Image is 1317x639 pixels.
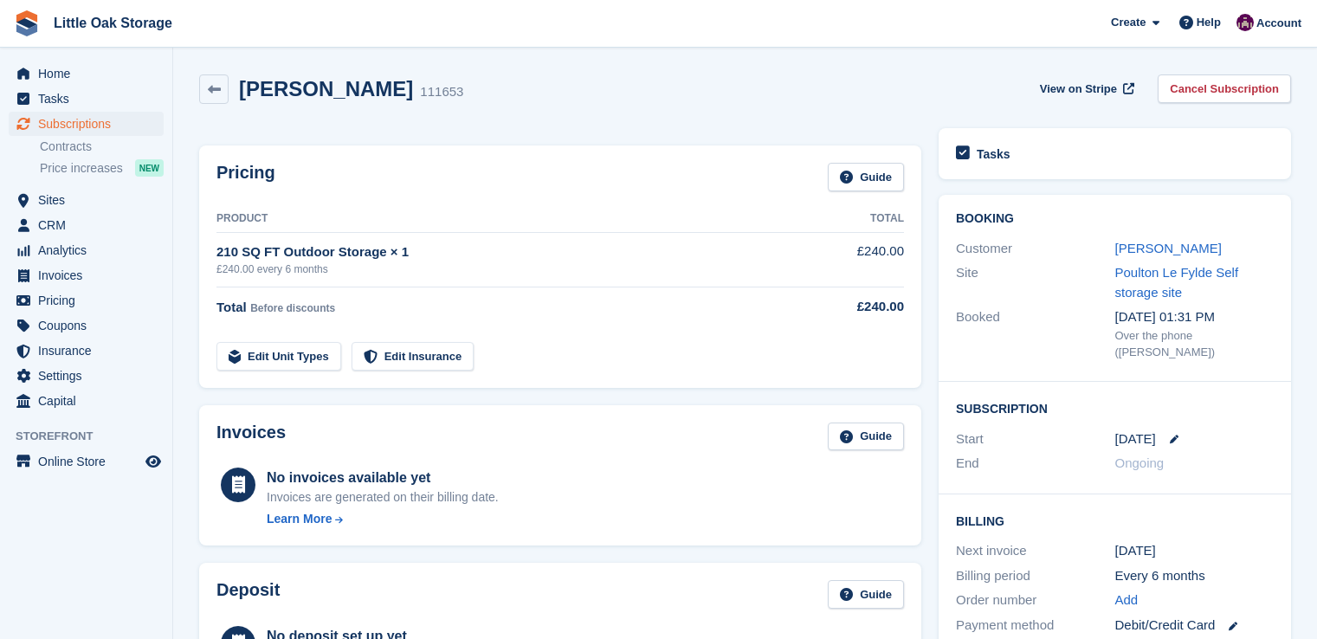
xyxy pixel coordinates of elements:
[1115,566,1275,586] div: Every 6 months
[40,160,123,177] span: Price increases
[9,263,164,287] a: menu
[9,213,164,237] a: menu
[797,205,904,233] th: Total
[828,423,904,451] a: Guide
[40,158,164,177] a: Price increases NEW
[1111,14,1146,31] span: Create
[267,510,332,528] div: Learn More
[9,238,164,262] a: menu
[956,512,1274,529] h2: Billing
[38,288,142,313] span: Pricing
[9,112,164,136] a: menu
[1115,429,1156,449] time: 2025-10-04 00:00:00 UTC
[352,342,475,371] a: Edit Insurance
[1115,241,1222,255] a: [PERSON_NAME]
[956,541,1115,561] div: Next invoice
[9,87,164,111] a: menu
[1158,74,1291,103] a: Cancel Subscription
[977,146,1010,162] h2: Tasks
[9,61,164,86] a: menu
[38,188,142,212] span: Sites
[9,389,164,413] a: menu
[956,591,1115,610] div: Order number
[216,423,286,451] h2: Invoices
[250,302,335,314] span: Before discounts
[956,616,1115,636] div: Payment method
[1197,14,1221,31] span: Help
[216,261,797,277] div: £240.00 every 6 months
[38,339,142,363] span: Insurance
[239,77,413,100] h2: [PERSON_NAME]
[956,239,1115,259] div: Customer
[135,159,164,177] div: NEW
[216,242,797,262] div: 210 SQ FT Outdoor Storage × 1
[797,297,904,317] div: £240.00
[38,263,142,287] span: Invoices
[38,389,142,413] span: Capital
[267,510,499,528] a: Learn More
[267,488,499,507] div: Invoices are generated on their billing date.
[38,238,142,262] span: Analytics
[9,313,164,338] a: menu
[1115,265,1239,300] a: Poulton Le Fylde Self storage site
[216,163,275,191] h2: Pricing
[216,205,797,233] th: Product
[47,9,179,37] a: Little Oak Storage
[828,163,904,191] a: Guide
[956,566,1115,586] div: Billing period
[216,580,280,609] h2: Deposit
[956,429,1115,449] div: Start
[1236,14,1254,31] img: Morgen Aujla
[9,449,164,474] a: menu
[9,288,164,313] a: menu
[216,300,247,314] span: Total
[9,339,164,363] a: menu
[797,232,904,287] td: £240.00
[40,139,164,155] a: Contracts
[1115,307,1275,327] div: [DATE] 01:31 PM
[16,428,172,445] span: Storefront
[1115,591,1139,610] a: Add
[956,454,1115,474] div: End
[956,307,1115,361] div: Booked
[1115,616,1275,636] div: Debit/Credit Card
[1115,327,1275,361] div: Over the phone ([PERSON_NAME])
[38,364,142,388] span: Settings
[956,399,1274,416] h2: Subscription
[956,263,1115,302] div: Site
[828,580,904,609] a: Guide
[1115,455,1165,470] span: Ongoing
[420,82,463,102] div: 111653
[38,61,142,86] span: Home
[38,313,142,338] span: Coupons
[216,342,341,371] a: Edit Unit Types
[9,188,164,212] a: menu
[1033,74,1138,103] a: View on Stripe
[38,87,142,111] span: Tasks
[1040,81,1117,98] span: View on Stripe
[38,213,142,237] span: CRM
[14,10,40,36] img: stora-icon-8386f47178a22dfd0bd8f6a31ec36ba5ce8667c1dd55bd0f319d3a0aa187defe.svg
[9,364,164,388] a: menu
[1115,541,1275,561] div: [DATE]
[267,468,499,488] div: No invoices available yet
[1256,15,1301,32] span: Account
[38,449,142,474] span: Online Store
[143,451,164,472] a: Preview store
[38,112,142,136] span: Subscriptions
[956,212,1274,226] h2: Booking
